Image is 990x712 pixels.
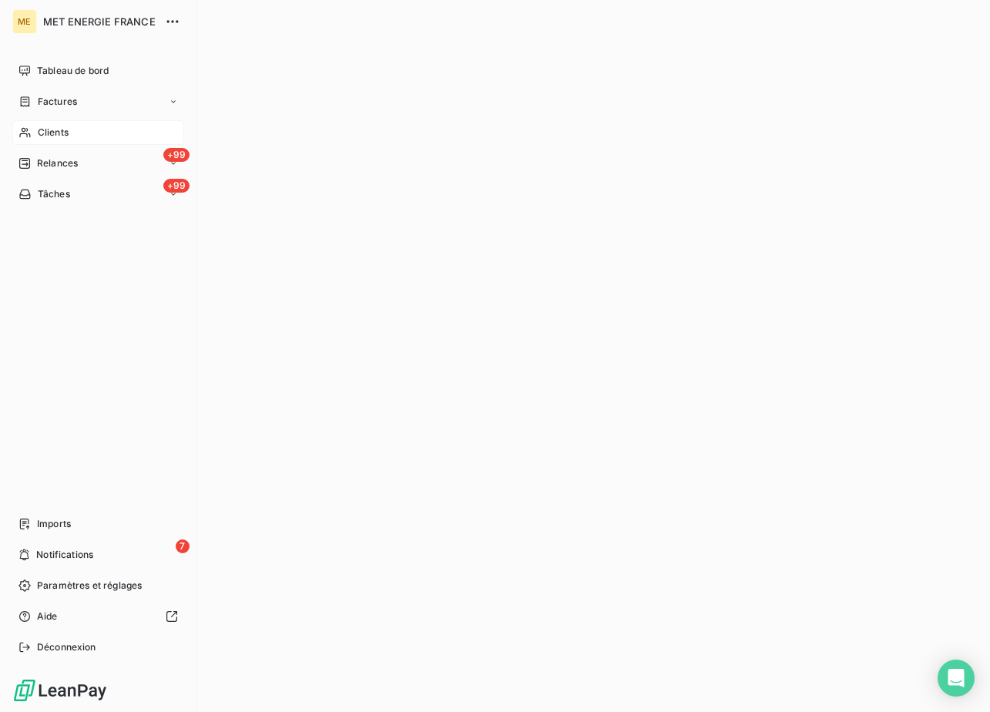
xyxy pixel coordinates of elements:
[38,126,69,139] span: Clients
[38,187,70,201] span: Tâches
[176,539,190,553] span: 7
[12,678,108,703] img: Logo LeanPay
[37,579,142,593] span: Paramètres et réglages
[37,156,78,170] span: Relances
[37,517,71,531] span: Imports
[37,610,58,623] span: Aide
[36,548,93,562] span: Notifications
[37,64,109,78] span: Tableau de bord
[938,660,975,697] div: Open Intercom Messenger
[37,640,96,654] span: Déconnexion
[163,179,190,193] span: +99
[12,604,184,629] a: Aide
[38,95,77,109] span: Factures
[163,148,190,162] span: +99
[43,15,156,28] span: MET ENERGIE FRANCE
[12,9,37,34] div: ME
